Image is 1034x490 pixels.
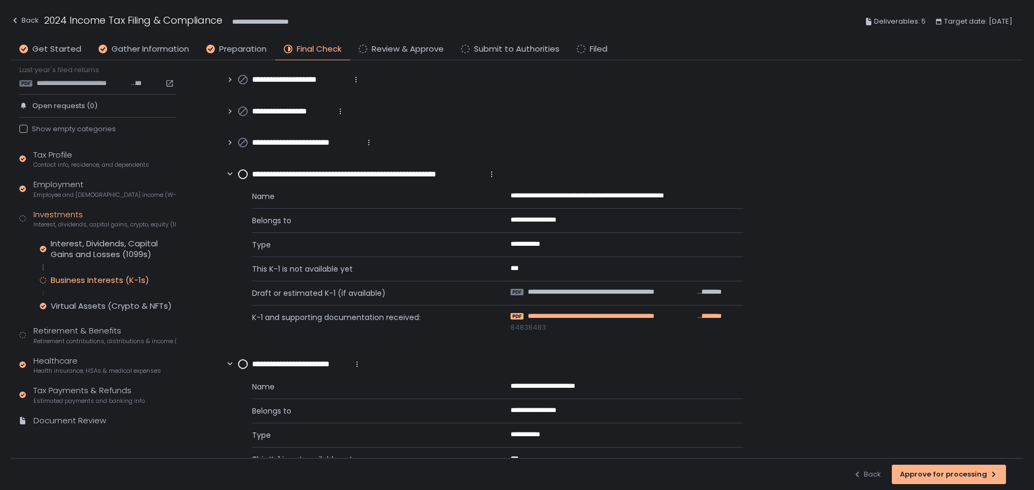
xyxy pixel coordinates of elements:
span: Type [252,430,485,441]
div: Tax Profile [33,149,149,169]
div: Interest, Dividends, Capital Gains and Losses (1099s) [51,238,176,260]
span: 84838483 [511,323,743,332]
span: Submit to Authorities [474,43,560,55]
span: Employee and [DEMOGRAPHIC_DATA] income (W-2s) [33,191,176,199]
span: Preparation [219,43,267,55]
span: Contact info, residence, and dependents [33,161,149,169]
span: Health insurance, HSAs & medical expenses [33,367,161,375]
span: Filed [590,43,607,55]
span: This K-1 is not available yet [252,454,485,465]
span: Draft or estimated K-1 (if available) [252,288,485,299]
span: Belongs to [252,215,485,226]
div: Last year's filed returns [19,65,176,88]
button: Approve for processing [892,465,1006,484]
span: Retirement contributions, distributions & income (1099-R, 5498) [33,337,176,345]
span: Gather Information [111,43,189,55]
span: Final Check [297,43,341,55]
span: This K-1 is not available yet [252,264,485,274]
span: Get Started [32,43,81,55]
span: Type [252,239,485,250]
div: Virtual Assets (Crypto & NFTs) [51,301,172,311]
button: Back [853,465,881,484]
div: Approve for processing [900,470,998,479]
span: Name [252,381,485,392]
span: Belongs to [252,406,485,416]
span: Estimated payments and banking info [33,397,145,405]
span: Target date: [DATE] [944,15,1012,28]
div: Back [853,470,881,479]
div: Back [11,14,39,27]
span: Deliverables: 5 [874,15,926,28]
span: Name [252,191,485,202]
div: Investments [33,209,176,229]
div: Employment [33,179,176,199]
button: Back [11,13,39,31]
div: Document Review [33,415,106,427]
span: Open requests (0) [32,101,97,111]
div: Tax Payments & Refunds [33,385,145,405]
div: Business Interests (K-1s) [51,275,149,286]
div: Retirement & Benefits [33,325,176,345]
h1: 2024 Income Tax Filing & Compliance [44,13,222,27]
span: K-1 and supporting documentation received: [252,312,485,332]
span: Review & Approve [372,43,444,55]
span: Interest, dividends, capital gains, crypto, equity (1099s, K-1s) [33,221,176,229]
div: Healthcare [33,355,161,375]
